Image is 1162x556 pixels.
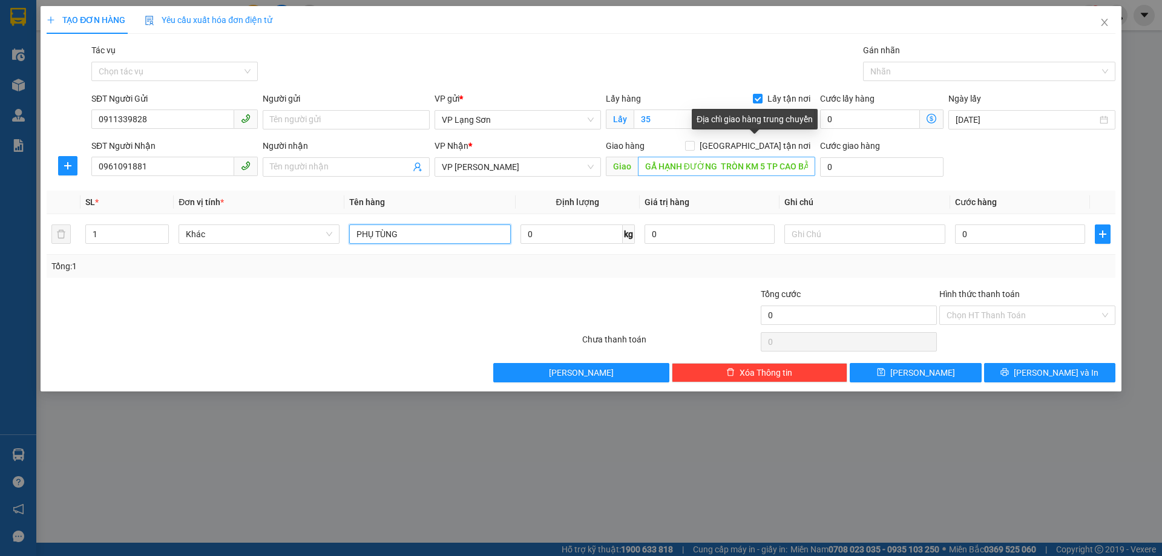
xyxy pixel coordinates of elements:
div: Địa chỉ giao hàng trung chuyển [692,109,818,129]
div: Tổng: 1 [51,260,448,273]
input: Dọc đường [638,157,815,176]
div: Chưa thanh toán [581,333,760,354]
span: Yêu cầu xuất hóa đơn điện tử [145,15,272,25]
span: VP Nhận [435,141,468,151]
span: Lấy tận nơi [763,92,815,105]
div: SĐT Người Gửi [91,92,258,105]
span: dollar-circle [927,114,936,123]
span: phone [241,114,251,123]
span: close [1100,18,1109,27]
span: [PERSON_NAME] và In [1014,366,1098,379]
input: 0 [645,224,775,244]
input: VD: Bàn, Ghế [349,224,510,244]
span: [GEOGRAPHIC_DATA] tận nơi [695,139,815,152]
span: TẠO ĐƠN HÀNG [47,15,125,25]
button: Close [1088,6,1121,40]
span: VP Lạng Sơn [442,111,594,129]
div: SĐT Người Nhận [91,139,258,152]
label: Tác vụ [91,45,116,55]
button: delete [51,224,71,244]
div: Người nhận [263,139,429,152]
span: Tên hàng [349,197,385,207]
th: Ghi chú [780,191,950,214]
img: icon [145,16,154,25]
input: Lấy tận nơi [634,110,815,129]
span: Giao [606,157,638,176]
span: [PERSON_NAME] [549,366,614,379]
span: Xóa Thông tin [740,366,792,379]
label: Gán nhãn [863,45,900,55]
span: SL [85,197,95,207]
label: Ngày lấy [948,94,981,103]
span: user-add [413,162,422,172]
input: Cước lấy hàng [820,110,920,129]
span: printer [1000,368,1009,378]
span: Lấy [606,110,634,129]
span: VP Cao Bằng [442,158,594,176]
span: Đơn vị tính [179,197,224,207]
button: [PERSON_NAME] [493,363,669,382]
input: Ghi Chú [784,224,945,244]
span: plus [47,16,55,24]
span: kg [623,224,635,244]
span: Lấy hàng [606,94,641,103]
input: Cước giao hàng [820,157,944,177]
span: plus [59,161,77,171]
span: Khác [186,225,332,243]
div: Người gửi [263,92,429,105]
label: Cước giao hàng [820,141,880,151]
button: plus [1095,224,1111,244]
button: plus [58,156,77,175]
span: Giao hàng [606,141,645,151]
button: printer[PERSON_NAME] và In [984,363,1115,382]
span: Cước hàng [955,197,997,207]
label: Hình thức thanh toán [939,289,1020,299]
span: plus [1095,229,1110,239]
span: save [877,368,885,378]
span: Giá trị hàng [645,197,689,207]
span: Định lượng [556,197,599,207]
button: save[PERSON_NAME] [850,363,981,382]
button: deleteXóa Thông tin [672,363,848,382]
div: VP gửi [435,92,601,105]
input: Ngày lấy [956,113,1097,126]
label: Cước lấy hàng [820,94,875,103]
span: phone [241,161,251,171]
span: [PERSON_NAME] [890,366,955,379]
span: delete [726,368,735,378]
span: Tổng cước [761,289,801,299]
